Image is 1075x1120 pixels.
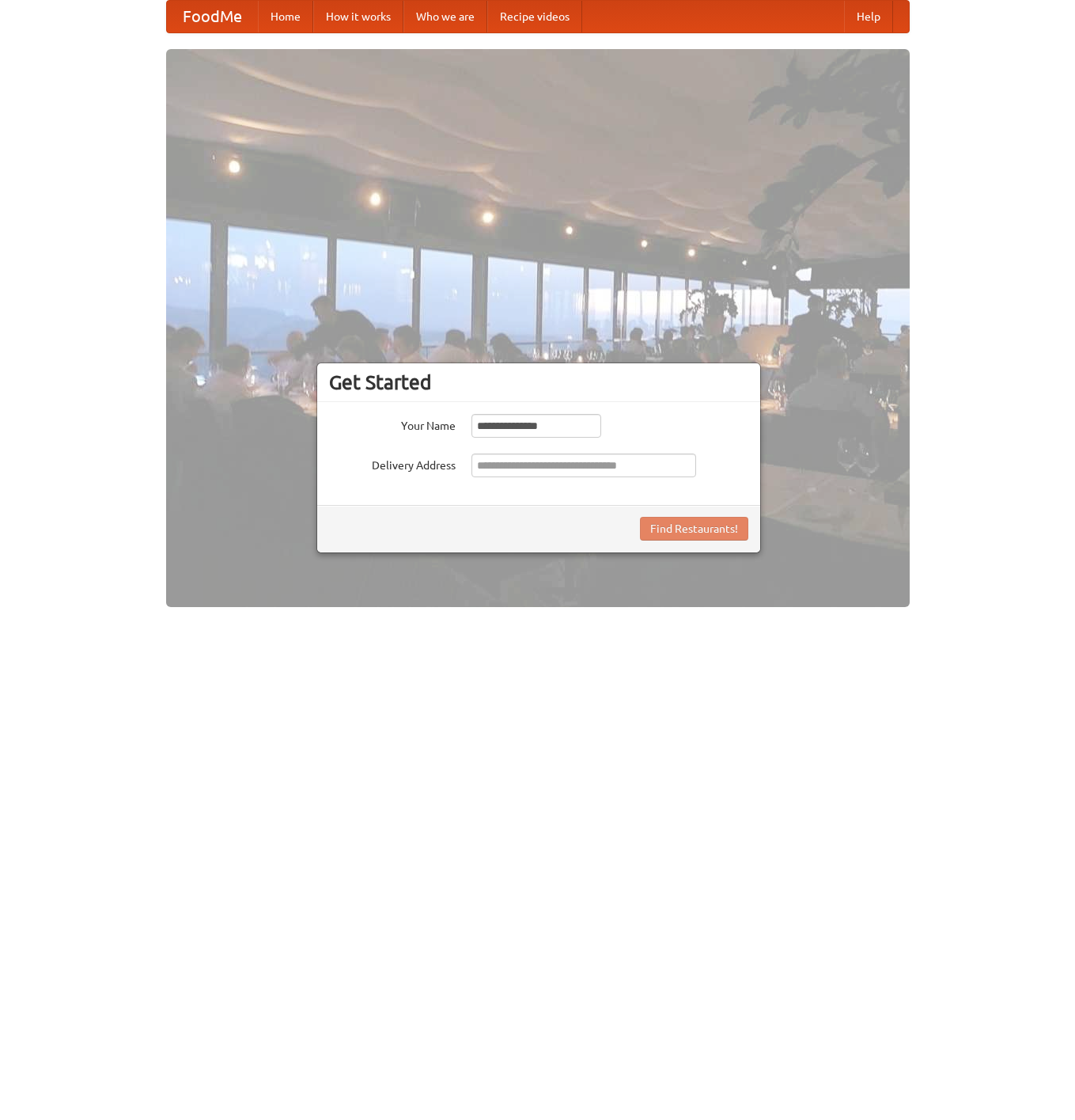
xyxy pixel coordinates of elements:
[329,414,456,434] label: Your Name
[258,1,313,32] a: Home
[313,1,403,32] a: How it works
[487,1,582,32] a: Recipe videos
[844,1,893,32] a: Help
[403,1,487,32] a: Who we are
[640,517,748,541] button: Find Restaurants!
[329,454,456,473] label: Delivery Address
[329,370,748,394] h3: Get Started
[167,1,258,32] a: FoodMe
